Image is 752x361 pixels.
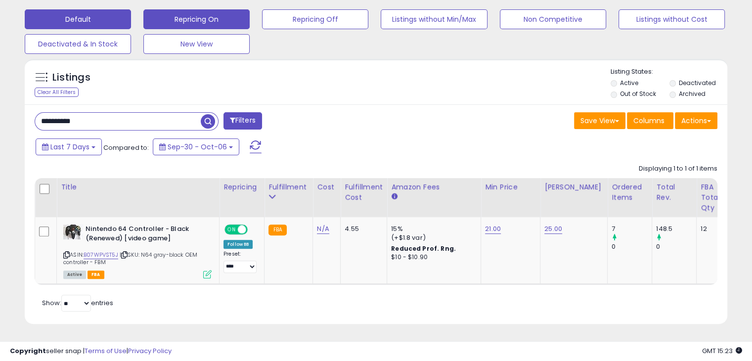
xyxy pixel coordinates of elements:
[35,88,79,97] div: Clear All Filters
[10,346,46,356] strong: Copyright
[223,182,260,192] div: Repricing
[656,225,696,233] div: 148.5
[639,164,717,174] div: Displaying 1 to 1 of 1 items
[485,182,536,192] div: Min Price
[42,298,113,308] span: Show: entries
[544,182,603,192] div: [PERSON_NAME]
[85,346,127,356] a: Terms of Use
[262,9,368,29] button: Repricing Off
[701,182,719,213] div: FBA Total Qty
[86,225,206,245] b: Nintendo 64 Controller - Black (Renewed) [video game]
[391,253,473,262] div: $10 - $10.90
[574,112,625,129] button: Save View
[84,251,118,259] a: B07WPVST5J
[391,233,473,242] div: (+$1.8 var)
[223,240,253,249] div: Follow BB
[381,9,487,29] button: Listings without Min/Max
[52,71,90,85] h5: Listings
[633,116,664,126] span: Columns
[391,244,456,253] b: Reduced Prof. Rng.
[391,192,397,201] small: Amazon Fees.
[620,79,638,87] label: Active
[612,182,648,203] div: Ordered Items
[153,138,239,155] button: Sep-30 - Oct-06
[345,182,383,203] div: Fulfillment Cost
[678,79,715,87] label: Deactivated
[612,225,652,233] div: 7
[63,225,212,277] div: ASIN:
[317,182,336,192] div: Cost
[143,9,250,29] button: Repricing On
[627,112,673,129] button: Columns
[25,9,131,29] button: Default
[128,346,172,356] a: Privacy Policy
[223,112,262,130] button: Filters
[61,182,215,192] div: Title
[612,242,652,251] div: 0
[268,182,309,192] div: Fulfillment
[701,225,716,233] div: 12
[50,142,89,152] span: Last 7 Days
[36,138,102,155] button: Last 7 Days
[391,225,473,233] div: 15%
[63,271,86,279] span: All listings currently available for purchase on Amazon
[656,242,696,251] div: 0
[702,346,742,356] span: 2025-10-14 15:23 GMT
[25,34,131,54] button: Deactivated & In Stock
[225,226,238,234] span: ON
[656,182,692,203] div: Total Rev.
[246,226,262,234] span: OFF
[678,90,705,98] label: Archived
[544,224,562,234] a: 25.00
[611,67,727,77] p: Listing States:
[317,224,329,234] a: N/A
[675,112,717,129] button: Actions
[63,225,83,239] img: 418nDRebP6L._SL40_.jpg
[63,251,197,266] span: | SKU: N64 gray-black OEM controller - FBM
[223,251,257,273] div: Preset:
[10,347,172,356] div: seller snap | |
[143,34,250,54] button: New View
[88,271,104,279] span: FBA
[619,9,725,29] button: Listings without Cost
[345,225,379,233] div: 4.55
[168,142,227,152] span: Sep-30 - Oct-06
[103,143,149,152] span: Compared to:
[268,225,287,235] small: FBA
[500,9,606,29] button: Non Competitive
[620,90,656,98] label: Out of Stock
[391,182,477,192] div: Amazon Fees
[485,224,501,234] a: 21.00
